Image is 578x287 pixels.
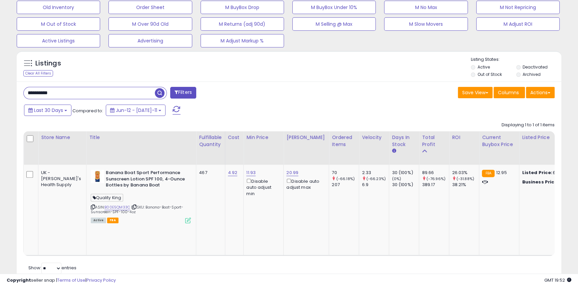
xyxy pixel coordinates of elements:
[498,89,519,96] span: Columns
[201,17,284,31] button: M Returns (adj 90d)
[422,134,446,148] div: Total Profit
[458,87,493,98] button: Save View
[332,134,356,148] div: Ordered Items
[199,170,220,176] div: 467
[523,71,541,77] label: Archived
[286,169,298,176] a: 20.99
[17,34,100,47] button: Active Listings
[452,134,476,141] div: ROI
[522,170,577,176] div: £12.95
[452,182,479,188] div: 38.21%
[57,277,85,283] a: Terms of Use
[286,177,324,190] div: Disable auto adjust max
[91,204,183,214] span: | SKU: Banana-Boat-Sport-Sunscreen-SPF-100-4oz
[107,218,118,223] span: FBA
[201,1,284,14] button: M BuyBox Drop
[482,170,494,177] small: FBA
[108,1,192,14] button: Order Sheet
[7,277,31,283] strong: Copyright
[522,179,559,185] b: Business Price:
[292,1,376,14] button: M BuyBox Under 10%
[477,71,502,77] label: Out of Stock
[116,107,157,114] span: Jun-12 - [DATE]-11
[496,169,507,176] span: 12.95
[392,134,416,148] div: Days In Stock
[23,70,53,77] div: Clear All Filters
[384,1,468,14] button: M No Max
[246,169,256,176] a: 11.93
[362,170,389,176] div: 2.33
[17,17,100,31] button: M Out of Stock
[366,176,386,181] small: (-66.23%)
[522,179,577,185] div: £12.69
[35,59,61,68] h5: Listings
[108,17,192,31] button: M Over 90d Old
[544,277,571,283] span: 2025-08-11 19:52 GMT
[89,134,193,141] div: Title
[422,170,449,176] div: 89.66
[86,277,116,283] a: Privacy Policy
[246,177,278,197] div: Disable auto adjust min
[170,87,196,99] button: Filters
[502,122,555,128] div: Displaying 1 to 1 of 1 items
[228,134,241,141] div: Cost
[477,64,490,70] label: Active
[28,265,76,271] span: Show: entries
[362,182,389,188] div: 6.9
[91,170,191,223] div: ASIN:
[422,182,449,188] div: 389.17
[72,108,103,114] span: Compared to:
[392,176,401,181] small: (0%)
[246,134,281,141] div: Min Price
[104,204,130,210] a: B00E5QM33C
[228,169,238,176] a: 4.92
[91,218,106,223] span: All listings currently available for purchase on Amazon
[106,170,187,190] b: Banana Boat Sport Performance Sunscreen Lotion SPF 100, 4-Ounce Bottles by Banana Boat
[482,134,516,148] div: Current Buybox Price
[41,170,81,188] div: UK - [PERSON_NAME]'s Health Supply
[108,34,192,47] button: Advertising
[41,134,83,141] div: Store Name
[34,107,63,114] span: Last 30 Days
[392,170,419,176] div: 30 (100%)
[286,134,326,141] div: [PERSON_NAME]
[332,182,359,188] div: 207
[7,277,116,284] div: seller snap | |
[91,194,123,201] span: Quality King
[24,105,71,116] button: Last 30 Days
[332,170,359,176] div: 70
[426,176,446,181] small: (-76.96%)
[526,87,555,98] button: Actions
[392,182,419,188] div: 30 (100%)
[523,64,548,70] label: Deactivated
[17,1,100,14] button: Old Inventory
[199,134,222,148] div: Fulfillable Quantity
[452,170,479,176] div: 26.03%
[362,134,386,141] div: Velocity
[392,148,396,154] small: Days In Stock.
[476,17,560,31] button: M Adjust ROI
[106,105,166,116] button: Jun-12 - [DATE]-11
[494,87,525,98] button: Columns
[471,56,561,63] p: Listing States:
[91,170,104,183] img: 31R-j4fFtNL._SL40_.jpg
[522,169,552,176] b: Listed Price:
[457,176,474,181] small: (-31.88%)
[384,17,468,31] button: M Slow Movers
[292,17,376,31] button: M Selling @ Max
[201,34,284,47] button: M Adjust Markup %
[476,1,560,14] button: M Not Repricing
[336,176,355,181] small: (-66.18%)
